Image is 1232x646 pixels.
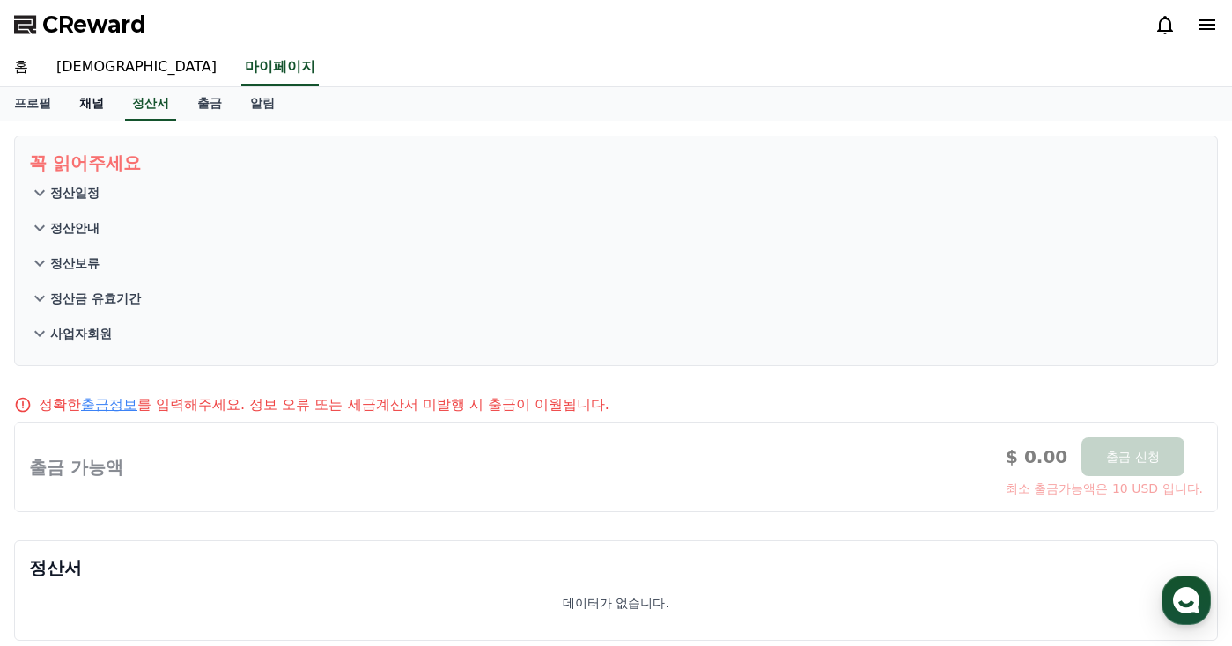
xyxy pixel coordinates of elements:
p: 정산일정 [50,184,100,202]
a: CReward [14,11,146,39]
button: 사업자회원 [29,316,1203,351]
button: 정산일정 [29,175,1203,210]
a: 채널 [65,87,118,121]
p: 꼭 읽어주세요 [29,150,1203,175]
a: 마이페이지 [241,49,319,86]
p: 정산보류 [50,254,100,272]
a: 정산서 [125,87,176,121]
p: 사업자회원 [50,325,112,342]
span: CReward [42,11,146,39]
a: 출금 [183,87,236,121]
a: 설정 [227,500,338,544]
button: 정산안내 [29,210,1203,246]
p: 정확한 를 입력해주세요. 정보 오류 또는 세금계산서 미발행 시 출금이 이월됩니다. [39,394,609,415]
a: 홈 [5,500,116,544]
a: [DEMOGRAPHIC_DATA] [42,49,231,86]
p: 정산금 유효기간 [50,290,141,307]
p: 정산안내 [50,219,100,237]
a: 대화 [116,500,227,544]
p: 정산서 [29,555,1203,580]
a: 알림 [236,87,289,121]
span: 대화 [161,527,182,541]
button: 정산금 유효기간 [29,281,1203,316]
a: 출금정보 [81,396,137,413]
span: 설정 [272,526,293,540]
span: 홈 [55,526,66,540]
p: 데이터가 없습니다. [563,594,669,612]
button: 정산보류 [29,246,1203,281]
